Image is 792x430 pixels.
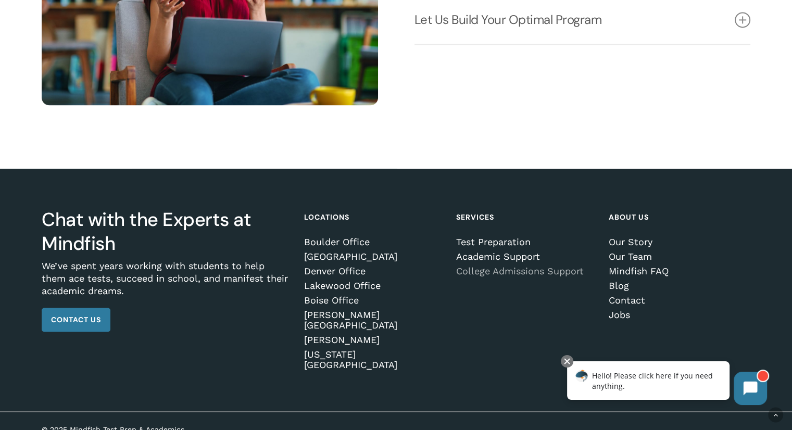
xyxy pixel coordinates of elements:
h4: About Us [609,208,747,226]
span: Contact Us [51,314,101,325]
a: [GEOGRAPHIC_DATA] [304,251,442,262]
a: Academic Support [456,251,594,262]
a: Lakewood Office [304,281,442,291]
a: [PERSON_NAME] [304,335,442,345]
a: Our Story [609,237,747,247]
iframe: Chatbot [556,353,777,415]
a: Jobs [609,310,747,320]
a: Contact [609,295,747,306]
a: Boise Office [304,295,442,306]
h3: Chat with the Experts at Mindfish [42,208,290,256]
p: We’ve spent years working with students to help them ace tests, succeed in school, and manifest t... [42,260,290,308]
a: Contact Us [42,308,110,332]
h4: Services [456,208,594,226]
a: [PERSON_NAME][GEOGRAPHIC_DATA] [304,310,442,331]
a: College Admissions Support [456,266,594,276]
a: Test Preparation [456,237,594,247]
a: [US_STATE][GEOGRAPHIC_DATA] [304,349,442,370]
a: Mindfish FAQ [609,266,747,276]
a: Our Team [609,251,747,262]
a: Blog [609,281,747,291]
a: Boulder Office [304,237,442,247]
h4: Locations [304,208,442,226]
a: Denver Office [304,266,442,276]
